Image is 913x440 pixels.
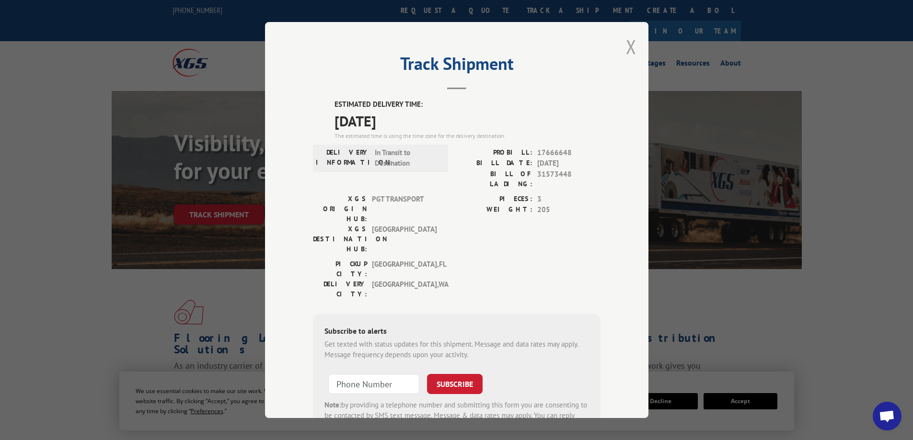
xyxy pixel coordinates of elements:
[316,147,370,169] label: DELIVERY INFORMATION:
[375,147,439,169] span: In Transit to Destination
[313,259,367,279] label: PICKUP CITY:
[335,99,601,110] label: ESTIMATED DELIVERY TIME:
[537,194,601,205] span: 3
[324,325,589,339] div: Subscribe to alerts
[372,259,437,279] span: [GEOGRAPHIC_DATA] , FL
[324,339,589,361] div: Get texted with status updates for this shipment. Message and data rates may apply. Message frequ...
[457,204,532,215] label: WEIGHT:
[537,158,601,169] span: [DATE]
[372,279,437,299] span: [GEOGRAPHIC_DATA] , WA
[537,169,601,189] span: 31573448
[372,224,437,254] span: [GEOGRAPHIC_DATA]
[427,374,483,394] button: SUBSCRIBE
[335,110,601,132] span: [DATE]
[324,400,341,409] strong: Note:
[537,204,601,215] span: 205
[313,279,367,299] label: DELIVERY CITY:
[457,194,532,205] label: PIECES:
[537,147,601,158] span: 17666648
[873,402,901,430] div: Open chat
[324,400,589,432] div: by providing a telephone number and submitting this form you are consenting to be contacted by SM...
[313,194,367,224] label: XGS ORIGIN HUB:
[313,224,367,254] label: XGS DESTINATION HUB:
[313,57,601,75] h2: Track Shipment
[457,158,532,169] label: BILL DATE:
[626,34,636,59] button: Close modal
[457,147,532,158] label: PROBILL:
[457,169,532,189] label: BILL OF LADING:
[328,374,419,394] input: Phone Number
[335,132,601,140] div: The estimated time is using the time zone for the delivery destination.
[372,194,437,224] span: PGT TRANSPORT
